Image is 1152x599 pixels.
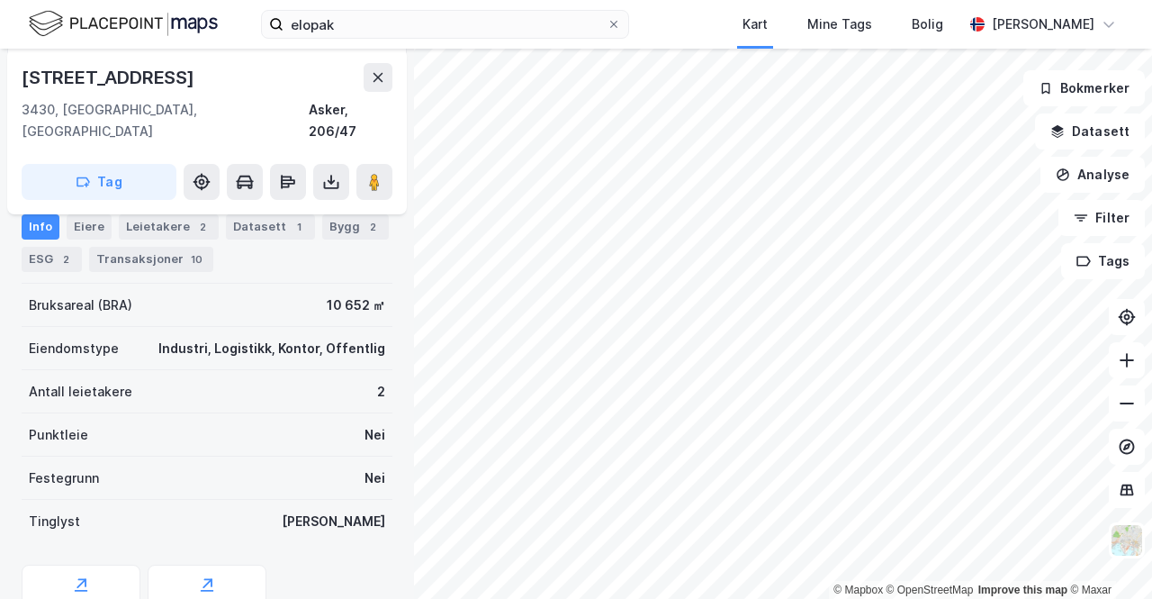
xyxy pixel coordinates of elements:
[22,247,82,272] div: ESG
[22,214,59,240] div: Info
[193,218,211,236] div: 2
[309,99,392,142] div: Asker, 206/47
[978,584,1067,596] a: Improve this map
[29,467,99,489] div: Festegrunn
[1040,157,1145,193] button: Analyse
[1023,70,1145,106] button: Bokmerker
[29,338,119,359] div: Eiendomstype
[1062,513,1152,599] iframe: Chat Widget
[158,338,385,359] div: Industri, Logistikk, Kontor, Offentlig
[283,11,607,38] input: Søk på adresse, matrikkel, gårdeiere, leietakere eller personer
[29,424,88,446] div: Punktleie
[742,14,768,35] div: Kart
[29,381,132,403] div: Antall leietakere
[290,218,308,236] div: 1
[29,295,132,316] div: Bruksareal (BRA)
[377,381,385,403] div: 2
[22,99,309,142] div: 3430, [GEOGRAPHIC_DATA], [GEOGRAPHIC_DATA]
[1062,513,1152,599] div: Kontrollprogram for chat
[187,250,206,268] div: 10
[364,467,385,489] div: Nei
[807,14,872,35] div: Mine Tags
[1061,243,1145,279] button: Tags
[57,250,75,268] div: 2
[1035,113,1145,150] button: Datasett
[912,14,943,35] div: Bolig
[67,214,112,240] div: Eiere
[119,214,219,240] div: Leietakere
[1058,200,1145,236] button: Filter
[322,214,389,240] div: Bygg
[22,164,176,200] button: Tag
[364,218,382,236] div: 2
[327,295,385,316] div: 10 652 ㎡
[226,214,315,240] div: Datasett
[89,247,213,272] div: Transaksjoner
[886,584,974,596] a: OpenStreetMap
[364,424,385,446] div: Nei
[29,8,218,40] img: logo.f888ab2527a4732fd821a326f86c7f29.svg
[22,63,198,92] div: [STREET_ADDRESS]
[992,14,1094,35] div: [PERSON_NAME]
[29,511,80,532] div: Tinglyst
[833,584,883,596] a: Mapbox
[282,511,385,532] div: [PERSON_NAME]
